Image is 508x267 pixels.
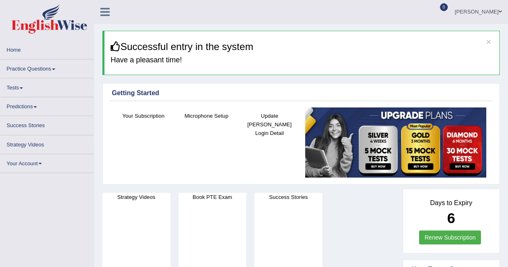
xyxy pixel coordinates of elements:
a: Tests [0,78,94,94]
h4: Your Subscription [116,112,171,120]
a: Predictions [0,97,94,113]
h4: Update [PERSON_NAME] Login Detail [242,112,297,137]
a: Home [0,41,94,57]
h4: Microphone Setup [179,112,234,120]
h3: Successful entry in the system [111,41,493,52]
button: × [486,37,491,46]
div: Getting Started [112,88,490,98]
h4: Success Stories [254,193,322,201]
h4: Strategy Videos [102,193,170,201]
h4: Book PTE Exam [179,193,247,201]
a: Practice Questions [0,59,94,75]
span: 0 [440,3,448,11]
img: small5.jpg [305,107,486,178]
h4: Have a pleasant time! [111,56,493,64]
a: Success Stories [0,116,94,132]
b: 6 [447,210,455,226]
a: Strategy Videos [0,135,94,151]
a: Your Account [0,154,94,170]
h4: Days to Expiry [412,199,491,207]
a: Renew Subscription [419,230,481,244]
